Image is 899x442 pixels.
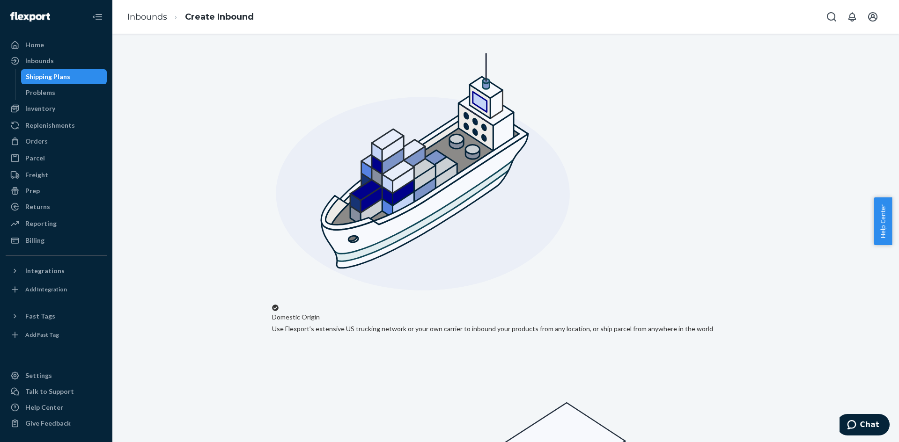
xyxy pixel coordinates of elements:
div: Add Fast Tag [25,331,59,339]
button: Fast Tags [6,309,107,324]
img: Flexport logo [10,12,50,22]
a: Inventory [6,101,107,116]
button: Help Center [874,197,892,245]
button: Open account menu [863,7,882,26]
div: Add Integration [25,285,67,293]
a: Replenishments [6,118,107,133]
div: Freight [25,170,48,180]
div: Fast Tags [25,312,55,321]
div: Talk to Support [25,387,74,396]
a: Returns [6,199,107,214]
div: Use Flexport’s extensive US trucking network or your own carrier to inbound your products from an... [272,324,713,333]
a: Reporting [6,216,107,231]
button: Integrations [6,263,107,278]
a: Parcel [6,151,107,166]
div: Replenishments [25,121,75,130]
a: Freight [6,167,107,182]
div: Returns [25,202,50,211]
div: Orders [25,137,48,146]
div: Problems [26,88,55,97]
iframe: Opens a widget where you can chat to one of our agents [840,414,890,437]
div: Settings [25,371,52,380]
div: Inbounds [25,56,54,65]
div: Prep [25,186,40,196]
a: Orders [6,134,107,149]
div: Reporting [25,219,57,228]
a: Settings [6,368,107,383]
div: Shipping Plans [26,72,70,81]
a: Prep [6,183,107,198]
a: Billing [6,233,107,248]
a: Problems [21,85,107,100]
a: Home [6,37,107,52]
a: Create Inbound [185,12,254,22]
button: Close Navigation [88,7,107,26]
a: Shipping Plans [21,69,107,84]
div: Billing [25,236,44,245]
div: Integrations [25,266,65,275]
div: Help Center [25,403,63,412]
a: Add Integration [6,282,107,297]
div: Parcel [25,153,45,163]
a: Inbounds [6,53,107,68]
div: Inventory [25,104,55,113]
a: Help Center [6,400,107,415]
button: Talk to Support [6,384,107,399]
button: Open notifications [843,7,862,26]
button: Open Search Box [822,7,841,26]
button: Give Feedback [6,416,107,431]
a: Inbounds [127,12,167,22]
div: Give Feedback [25,419,71,428]
a: Add Fast Tag [6,327,107,342]
div: Home [25,40,44,50]
ol: breadcrumbs [120,3,261,31]
div: Domestic Origin [272,312,320,322]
